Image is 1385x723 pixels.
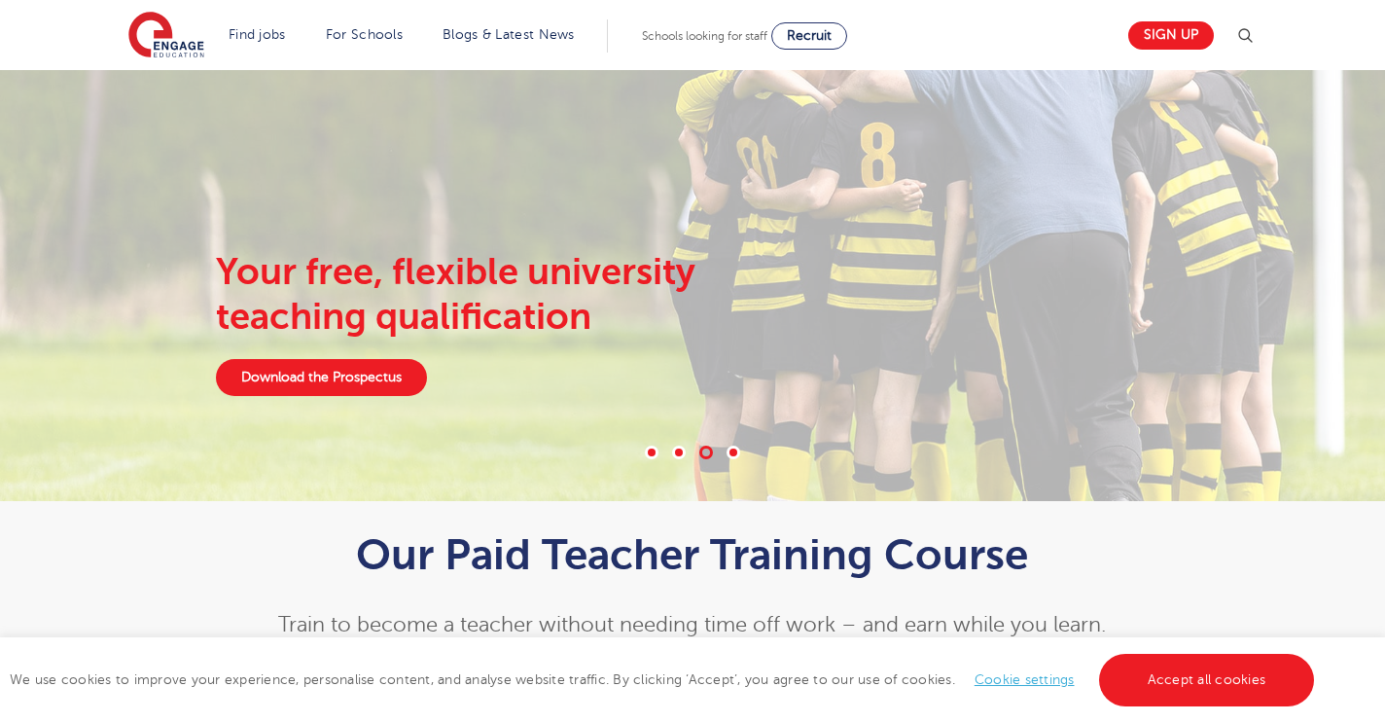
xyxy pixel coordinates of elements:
[10,672,1319,687] span: We use cookies to improve your experience, personalise content, and analyse website traffic. By c...
[975,672,1075,687] a: Cookie settings
[1128,21,1214,50] a: Sign up
[642,29,767,43] span: Schools looking for staff
[216,530,1170,579] h1: Our Paid Teacher Training Course
[326,27,403,42] a: For Schools
[278,613,1106,636] span: Train to become a teacher without needing time off work – and earn while you learn.
[128,12,204,60] img: Engage Education
[216,250,777,339] div: Your free, flexible university teaching qualification
[443,27,575,42] a: Blogs & Latest News
[771,22,847,50] a: Recruit
[787,28,832,43] span: Recruit
[216,359,427,396] a: Download the Prospectus
[1099,654,1315,706] a: Accept all cookies
[229,27,286,42] a: Find jobs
